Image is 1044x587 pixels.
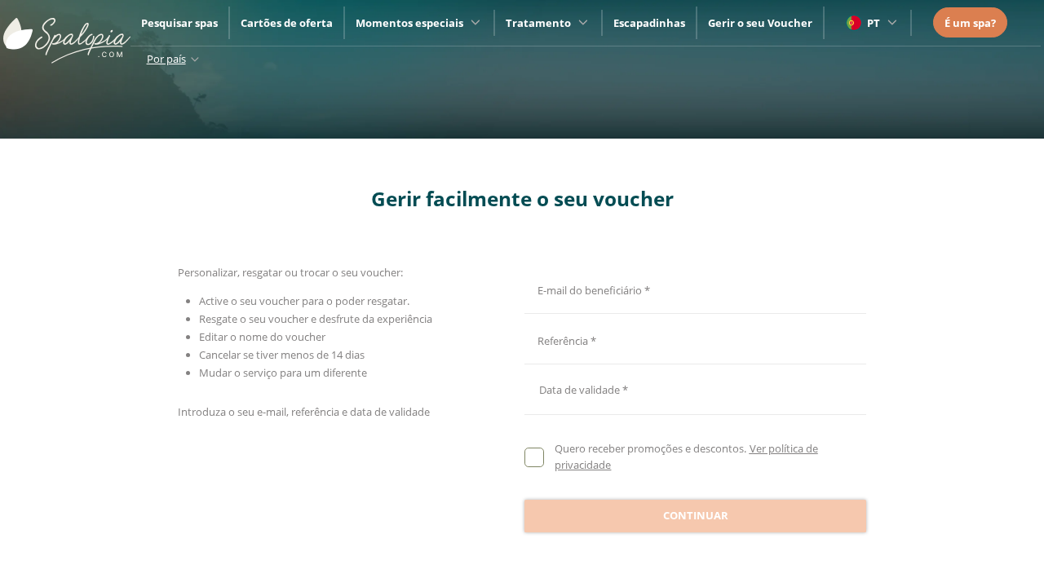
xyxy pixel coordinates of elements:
[555,441,746,456] span: Quero receber promoções e descontos.
[178,265,403,280] span: Personalizar, resgatar ou trocar o seu voucher:
[199,347,365,362] span: Cancelar se tiver menos de 14 dias
[663,508,728,524] span: Continuar
[613,15,685,30] a: Escapadinhas
[178,404,430,419] span: Introduza o seu e-mail, referência e data de validade
[199,293,409,308] span: Active o seu voucher para o poder resgatar.
[555,441,817,472] a: Ver política de privacidade
[944,15,996,30] span: É um spa?
[3,2,130,64] img: ImgLogoSpalopia.BvClDcEz.svg
[241,15,333,30] a: Cartões de oferta
[147,51,186,66] span: Por país
[199,329,325,344] span: Editar o nome do voucher
[944,14,996,32] a: É um spa?
[524,500,866,532] button: Continuar
[371,185,674,212] span: Gerir facilmente o seu voucher
[708,15,812,30] a: Gerir o seu Voucher
[199,311,432,326] span: Resgate o seu voucher e desfrute da experiência
[141,15,218,30] a: Pesquisar spas
[199,365,367,380] span: Mudar o serviço para um diferente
